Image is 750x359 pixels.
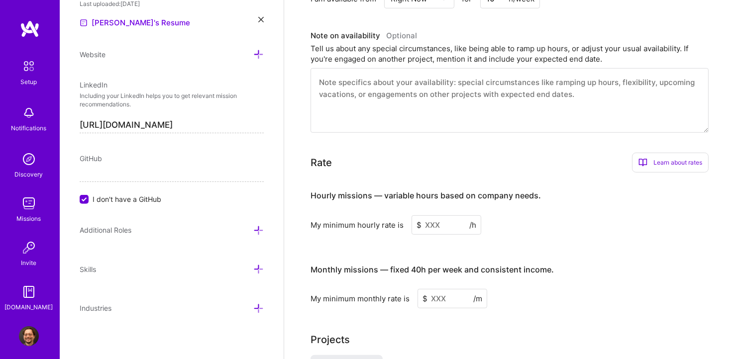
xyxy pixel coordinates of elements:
[258,17,264,22] i: icon Close
[19,103,39,123] img: bell
[311,191,541,200] h4: Hourly missions — variable hours based on company needs.
[80,226,131,234] span: Additional Roles
[469,220,476,230] span: /h
[311,43,709,64] div: Tell us about any special circumstances, like being able to ramp up hours, or adjust your usual a...
[80,50,106,59] span: Website
[80,17,190,29] a: [PERSON_NAME]'s Resume
[11,123,47,133] div: Notifications
[418,289,487,308] input: XXX
[15,169,43,179] div: Discovery
[80,92,264,109] p: Including your LinkedIn helps you to get relevant mission recommendations.
[311,220,404,230] div: My minimum hourly rate is
[311,265,554,274] h4: Monthly missions — fixed 40h per week and consistent income.
[417,220,422,230] span: $
[423,293,428,304] span: $
[386,31,417,40] span: Optional
[473,293,482,304] span: /m
[412,215,481,235] input: XXX
[632,153,709,173] div: Learn about rates
[21,258,37,268] div: Invite
[5,302,53,312] div: [DOMAIN_NAME]
[19,149,39,169] img: discovery
[80,154,102,163] span: GitHub
[20,20,40,38] img: logo
[17,213,41,224] div: Missions
[80,304,111,312] span: Industries
[19,238,39,258] img: Invite
[311,28,417,43] div: Note on availability
[311,155,332,170] div: Rate
[80,265,96,273] span: Skills
[93,194,161,204] span: I don't have a GitHub
[19,282,39,302] img: guide book
[311,293,410,304] div: My minimum monthly rate is
[16,326,41,346] a: User Avatar
[19,193,39,213] img: teamwork
[21,77,37,87] div: Setup
[80,81,107,89] span: LinkedIn
[80,19,88,27] img: Resume
[639,158,647,167] i: icon BookOpen
[19,326,39,346] img: User Avatar
[18,56,39,77] img: setup
[311,332,350,347] div: Projects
